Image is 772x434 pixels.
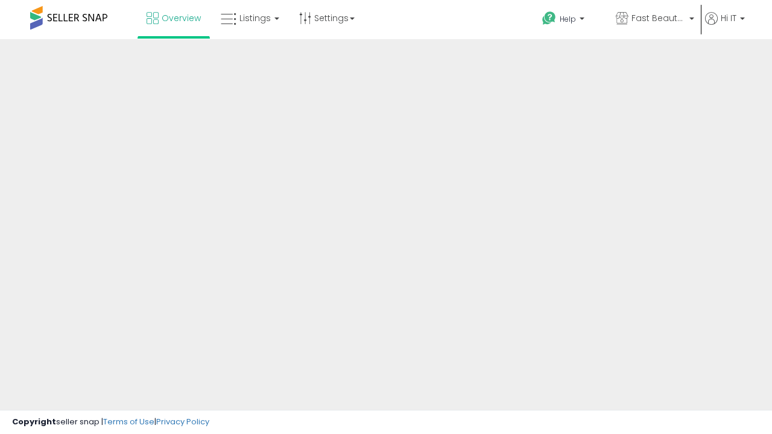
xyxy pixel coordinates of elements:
[533,2,605,39] a: Help
[12,416,56,427] strong: Copyright
[721,12,736,24] span: Hi IT
[542,11,557,26] i: Get Help
[103,416,154,427] a: Terms of Use
[156,416,209,427] a: Privacy Policy
[239,12,271,24] span: Listings
[162,12,201,24] span: Overview
[12,417,209,428] div: seller snap | |
[631,12,686,24] span: Fast Beauty ([GEOGRAPHIC_DATA])
[705,12,745,39] a: Hi IT
[560,14,576,24] span: Help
